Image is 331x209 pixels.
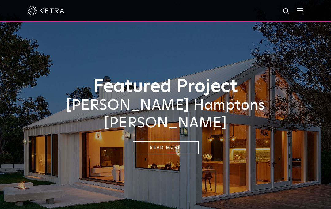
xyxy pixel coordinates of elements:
[26,97,305,132] h2: [PERSON_NAME] Hamptons [PERSON_NAME]
[26,77,305,97] h1: Featured Project
[28,6,64,15] img: ketra-logo-2019-white
[297,8,303,13] img: Hamburger%20Nav.svg
[133,141,199,154] a: Read More
[283,8,290,15] img: search icon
